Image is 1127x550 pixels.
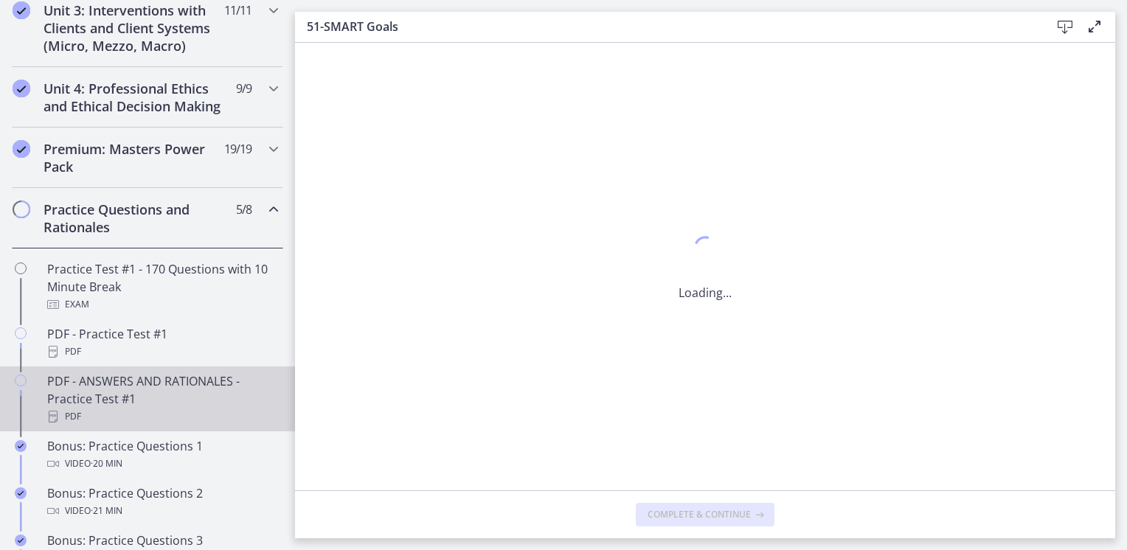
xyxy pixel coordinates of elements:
h2: Practice Questions and Rationales [44,201,223,236]
h2: Premium: Masters Power Pack [44,140,223,175]
div: Exam [47,296,277,313]
span: Complete & continue [648,509,751,521]
i: Completed [13,1,30,19]
div: PDF [47,408,277,425]
div: Bonus: Practice Questions 2 [47,484,277,520]
div: Practice Test #1 - 170 Questions with 10 Minute Break [47,260,277,313]
h3: 51-SMART Goals [307,18,1027,35]
div: PDF - Practice Test #1 [47,325,277,361]
div: Video [47,502,277,520]
button: Complete & continue [636,503,774,526]
div: PDF [47,343,277,361]
h2: Unit 4: Professional Ethics and Ethical Decision Making [44,80,223,115]
span: 19 / 19 [224,140,252,158]
i: Completed [15,440,27,452]
p: Loading... [679,284,732,302]
i: Completed [15,535,27,546]
span: 11 / 11 [224,1,252,19]
div: PDF - ANSWERS AND RATIONALES - Practice Test #1 [47,372,277,425]
span: 9 / 9 [236,80,252,97]
span: 5 / 8 [236,201,252,218]
div: Video [47,455,277,473]
div: 1 [679,232,732,266]
i: Completed [15,487,27,499]
h2: Unit 3: Interventions with Clients and Client Systems (Micro, Mezzo, Macro) [44,1,223,55]
span: · 20 min [91,455,122,473]
i: Completed [13,140,30,158]
div: Bonus: Practice Questions 1 [47,437,277,473]
i: Completed [13,80,30,97]
span: · 21 min [91,502,122,520]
